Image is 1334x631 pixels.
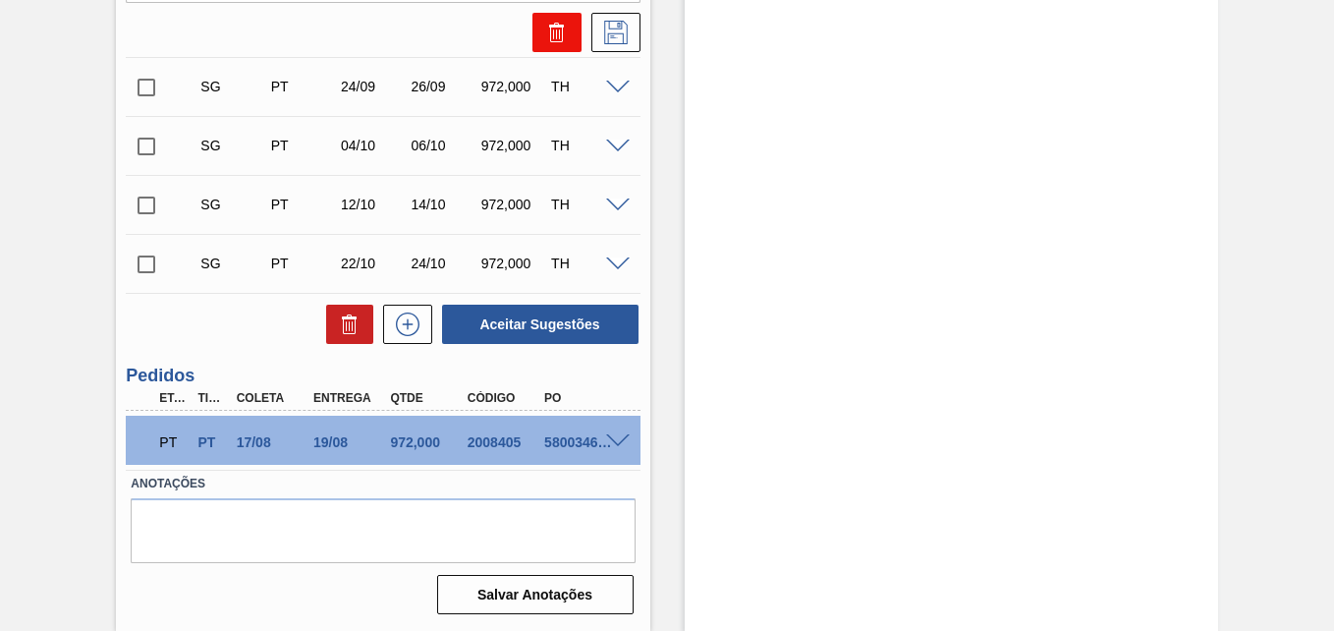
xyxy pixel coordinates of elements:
[131,470,635,498] label: Anotações
[266,79,341,94] div: Pedido de Transferência
[336,138,411,153] div: 04/10/2025
[546,197,621,212] div: TH
[476,79,551,94] div: 972,000
[336,79,411,94] div: 24/09/2025
[308,434,392,450] div: 19/08/2025
[193,434,230,450] div: Pedido de Transferência
[159,434,187,450] p: PT
[232,434,315,450] div: 17/08/2025
[154,391,192,405] div: Etapa
[523,13,582,52] div: Excluir Sugestão
[546,79,621,94] div: TH
[336,197,411,212] div: 12/10/2025
[406,138,480,153] div: 06/10/2025
[539,434,623,450] div: 5800346628
[266,256,341,271] div: Pedido de Transferência
[316,305,373,344] div: Excluir Sugestões
[582,13,640,52] div: Salvar Sugestão
[406,197,480,212] div: 14/10/2025
[546,256,621,271] div: TH
[442,305,639,344] button: Aceitar Sugestões
[437,575,634,614] button: Salvar Anotações
[406,256,480,271] div: 24/10/2025
[463,391,546,405] div: Código
[546,138,621,153] div: TH
[195,256,270,271] div: Sugestão Criada
[154,421,192,464] div: Pedido em Trânsito
[463,434,546,450] div: 2008405
[308,391,392,405] div: Entrega
[385,434,469,450] div: 972,000
[385,391,469,405] div: Qtde
[232,391,315,405] div: Coleta
[266,138,341,153] div: Pedido de Transferência
[476,197,551,212] div: 972,000
[336,256,411,271] div: 22/10/2025
[539,391,623,405] div: PO
[373,305,432,344] div: Nova sugestão
[406,79,480,94] div: 26/09/2025
[476,256,551,271] div: 972,000
[266,197,341,212] div: Pedido de Transferência
[126,366,639,386] h3: Pedidos
[195,197,270,212] div: Sugestão Criada
[476,138,551,153] div: 972,000
[195,79,270,94] div: Sugestão Criada
[432,303,640,346] div: Aceitar Sugestões
[193,391,230,405] div: Tipo
[195,138,270,153] div: Sugestão Criada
